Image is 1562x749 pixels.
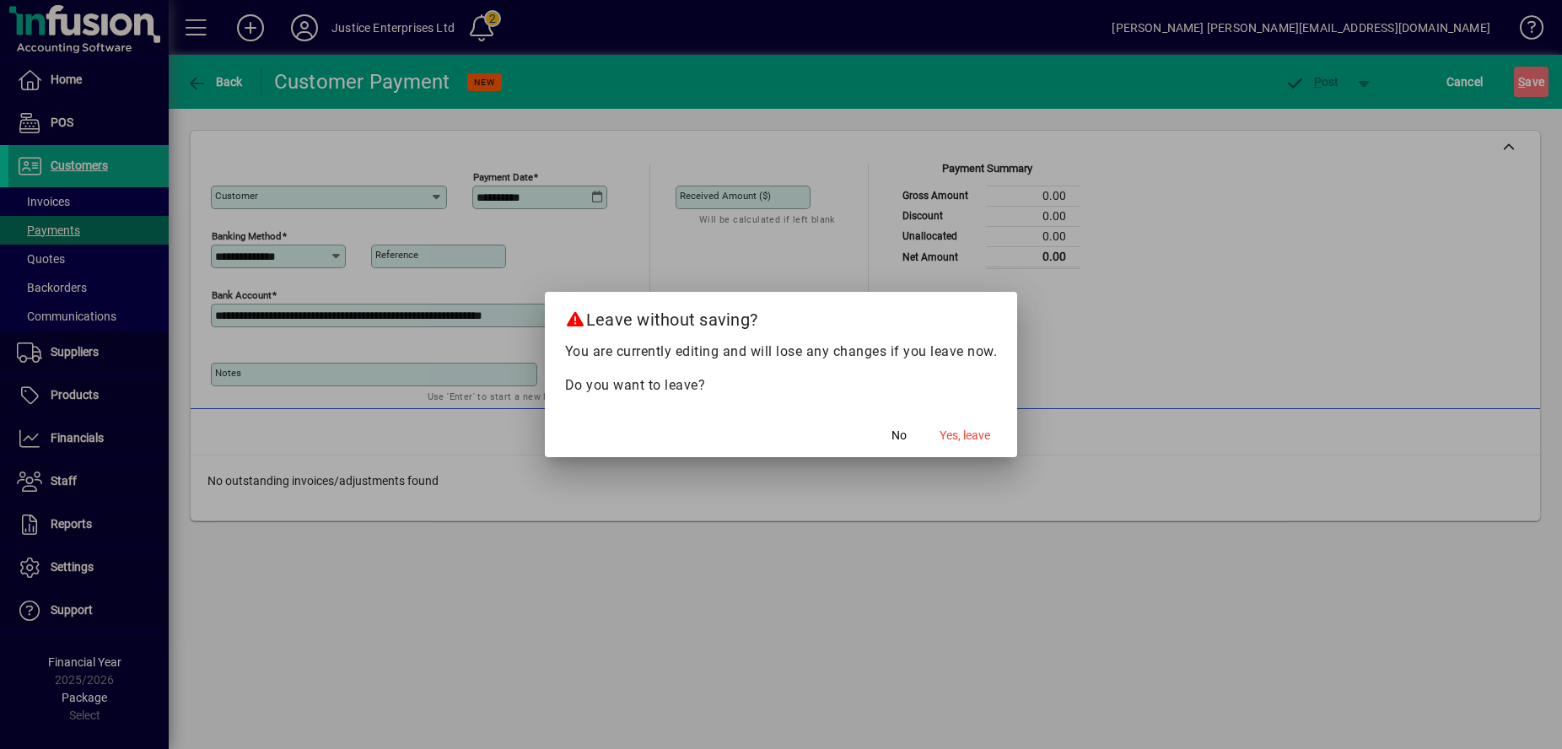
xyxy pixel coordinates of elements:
[940,427,990,445] span: Yes, leave
[565,375,998,396] p: Do you want to leave?
[565,342,998,362] p: You are currently editing and will lose any changes if you leave now.
[933,420,997,450] button: Yes, leave
[891,427,907,445] span: No
[872,420,926,450] button: No
[545,292,1018,341] h2: Leave without saving?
